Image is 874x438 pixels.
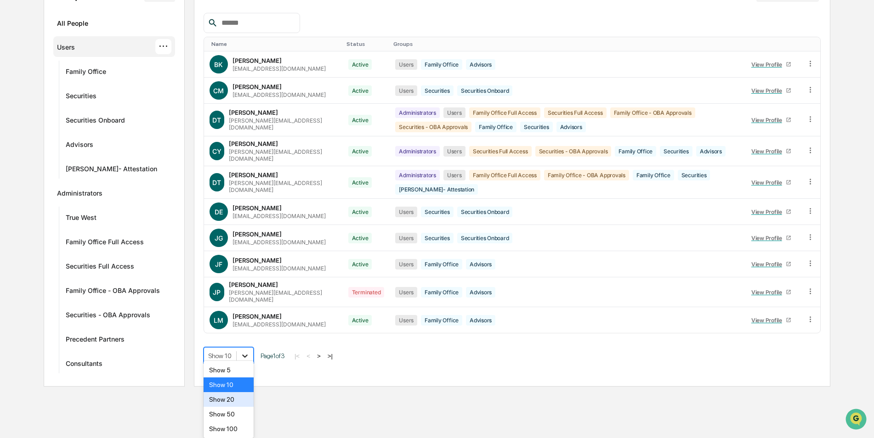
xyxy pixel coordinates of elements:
[475,122,516,132] div: Family Office
[325,352,335,360] button: >|
[66,359,102,371] div: Consultants
[9,117,17,124] div: 🖐️
[395,287,417,298] div: Users
[314,352,323,360] button: >
[6,129,62,146] a: 🔎Data Lookup
[443,170,465,180] div: Users
[469,170,540,180] div: Family Office Full Access
[233,239,326,246] div: [EMAIL_ADDRESS][DOMAIN_NAME]
[457,233,513,243] div: Securities Onboard
[9,19,167,34] p: How can we help?
[66,140,93,152] div: Advisors
[395,170,440,180] div: Administrators
[395,315,417,326] div: Users
[346,41,386,47] div: Toggle SortBy
[214,316,223,324] span: LM
[204,377,254,392] div: Show 10
[213,288,221,296] span: JP
[395,233,417,243] div: Users
[466,59,495,70] div: Advisors
[9,134,17,141] div: 🔎
[678,170,710,180] div: Securities
[18,116,59,125] span: Preclearance
[751,87,786,94] div: View Profile
[204,421,254,436] div: Show 100
[229,148,337,162] div: [PERSON_NAME][EMAIL_ADDRESS][DOMAIN_NAME]
[751,289,786,296] div: View Profile
[395,59,417,70] div: Users
[395,107,440,118] div: Administrators
[215,260,222,268] span: JF
[65,155,111,163] a: Powered byPylon
[348,233,372,243] div: Active
[751,148,786,155] div: View Profile
[6,112,63,129] a: 🖐️Preclearance
[214,61,223,68] span: BK
[348,85,372,96] div: Active
[229,171,278,179] div: [PERSON_NAME]
[660,146,692,157] div: Securities
[66,165,157,176] div: [PERSON_NAME]- Attestation
[395,146,440,157] div: Administrators
[211,41,339,47] div: Toggle SortBy
[395,122,471,132] div: Securities - OBA Approvals
[443,107,465,118] div: Users
[395,184,478,195] div: [PERSON_NAME]- Attestation
[751,317,786,324] div: View Profile
[233,313,282,320] div: [PERSON_NAME]
[66,92,96,103] div: Securities
[421,59,462,70] div: Family Office
[66,213,96,225] div: True West
[233,83,282,90] div: [PERSON_NAME]
[747,257,795,271] a: View Profile
[421,315,462,326] div: Family Office
[747,205,795,219] a: View Profile
[156,73,167,84] button: Start new chat
[466,287,495,298] div: Advisors
[466,259,495,270] div: Advisors
[31,70,151,79] div: Start new chat
[696,146,726,157] div: Advisors
[66,311,150,322] div: Securities - OBA Approvals
[229,281,278,288] div: [PERSON_NAME]
[395,85,417,96] div: Users
[233,57,282,64] div: [PERSON_NAME]
[421,287,462,298] div: Family Office
[845,408,869,432] iframe: Open customer support
[421,207,454,217] div: Securities
[747,57,795,72] a: View Profile
[212,147,221,155] span: CY
[204,392,254,407] div: Show 20
[348,115,372,125] div: Active
[421,85,454,96] div: Securities
[633,170,674,180] div: Family Office
[443,146,465,157] div: Users
[213,87,224,95] span: CM
[751,117,786,124] div: View Profile
[751,61,786,68] div: View Profile
[469,107,540,118] div: Family Office Full Access
[348,146,372,157] div: Active
[233,321,326,328] div: [EMAIL_ADDRESS][DOMAIN_NAME]
[348,177,372,188] div: Active
[535,146,612,157] div: Securities - OBA Approvals
[212,179,221,186] span: DT
[204,407,254,421] div: Show 50
[745,41,797,47] div: Toggle SortBy
[747,113,795,127] a: View Profile
[348,315,372,326] div: Active
[63,112,118,129] a: 🗄️Attestations
[751,235,786,241] div: View Profile
[233,204,282,212] div: [PERSON_NAME]
[66,116,125,127] div: Securities Onboard
[395,207,417,217] div: Users
[544,170,629,180] div: Family Office - OBA Approvals
[233,230,282,238] div: [PERSON_NAME]
[457,207,513,217] div: Securities Onboard
[91,156,111,163] span: Pylon
[57,189,102,200] div: Administrators
[304,352,313,360] button: <
[348,59,372,70] div: Active
[155,39,171,54] div: ···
